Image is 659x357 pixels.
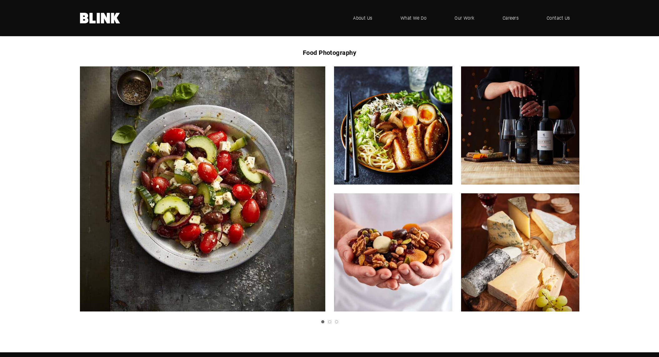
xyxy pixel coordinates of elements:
a: Previous slide [80,66,92,311]
img: 15-cheese-board.jpg [461,193,579,311]
span: About Us [353,15,372,22]
img: 13-booths-rioja-wine-x2-book-1x1-9x16-option.jpg [461,66,579,185]
img: 14-man-holding-nuts.jpg [334,193,452,311]
a: Slide 3 [335,320,338,323]
span: Contact Us [547,15,570,22]
li: 1 of 3 [76,66,579,311]
img: 12-tokyo-style-ramen-reshoot-main-1.jpg [334,66,452,185]
a: Slide 2 [328,320,331,323]
a: Slide 1 [321,320,324,323]
a: What We Do [391,9,436,27]
span: Careers [503,15,519,22]
a: Next slide [567,66,579,311]
a: Careers [493,9,528,27]
a: Contact Us [537,9,579,27]
span: What We Do [401,15,427,22]
span: Our Work [455,15,475,22]
img: 11-salad.jpg [80,66,325,311]
a: About Us [344,9,382,27]
a: Our Work [445,9,484,27]
h1: Food Photography [165,48,494,57]
a: Home [80,13,120,23]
